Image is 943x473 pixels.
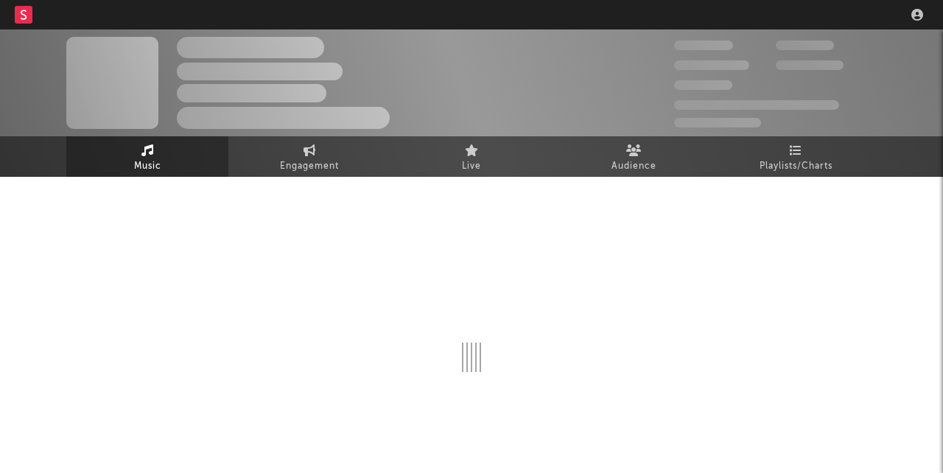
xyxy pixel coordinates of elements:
span: 50,000,000 Monthly Listeners [674,100,839,110]
a: Playlists/Charts [715,136,877,177]
a: Engagement [228,136,390,177]
span: Engagement [280,158,339,175]
span: 300,000 [674,41,733,50]
span: 100,000 [776,41,834,50]
a: Audience [553,136,715,177]
span: 50,000,000 [674,60,749,70]
span: 100,000 [674,80,732,90]
span: Playlists/Charts [760,158,832,175]
span: Live [462,158,481,175]
a: Music [66,136,228,177]
span: Jump Score: 85.0 [674,118,761,127]
span: Music [134,158,161,175]
a: Live [390,136,553,177]
span: Audience [611,158,656,175]
span: 1,000,000 [776,60,844,70]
